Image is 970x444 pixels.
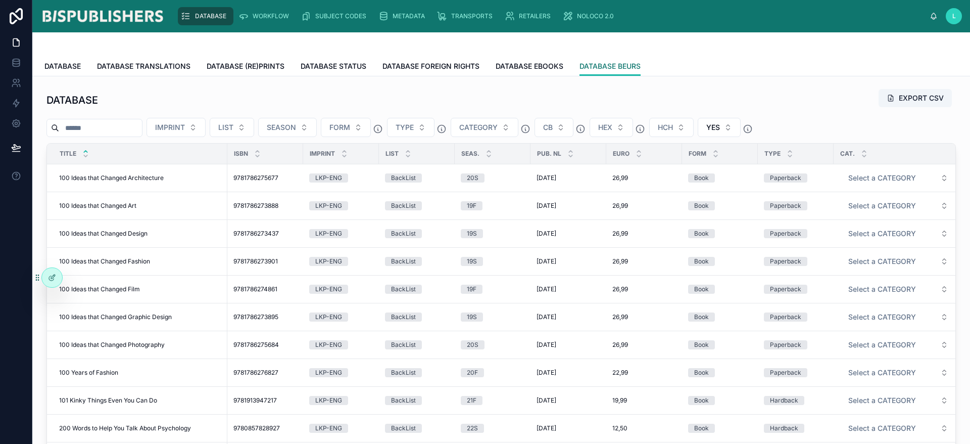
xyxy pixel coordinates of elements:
[688,201,752,210] a: Book
[59,396,221,405] a: 101 Kinky Things Even You Can Do
[234,150,248,158] span: ISBN
[44,57,81,77] a: DATABASE
[207,57,284,77] a: DATABASE (RE)PRINTS
[233,174,297,182] a: 9781786275677
[461,285,524,294] a: 19F
[385,396,449,405] a: BackList
[391,201,416,210] div: BackList
[694,340,709,349] div: Book
[385,340,449,349] a: BackList
[689,150,706,158] span: FORM
[598,122,612,132] span: HEX
[519,12,551,20] span: RETAILERS
[764,201,828,210] a: Paperback
[267,122,296,132] span: SEASON
[315,285,342,294] div: LKP-ENG
[612,174,628,182] span: 26,99
[612,285,628,293] span: 26,99
[233,174,278,182] span: 9781786275677
[233,313,297,321] a: 9781786273895
[391,285,416,294] div: BackList
[233,369,278,377] span: 9781786276827
[694,229,709,238] div: Book
[694,285,709,294] div: Book
[537,285,556,293] span: [DATE]
[537,369,600,377] a: [DATE]
[309,173,373,183] a: LKP-ENG
[467,229,477,238] div: 19S
[612,230,628,238] span: 26,99
[537,174,556,182] span: [DATE]
[537,202,556,210] span: [DATE]
[840,391,957,410] a: Select Button
[612,341,676,349] a: 26,99
[764,424,828,433] a: Hardback
[391,368,416,377] div: BackList
[59,313,172,321] span: 100 Ideas that Changed Graphic Design
[537,341,556,349] span: [DATE]
[310,150,335,158] span: IMPRINT
[391,313,416,322] div: BackList
[461,257,524,266] a: 19S
[537,313,600,321] a: [DATE]
[233,396,277,405] span: 9781913947217
[537,341,600,349] a: [DATE]
[385,368,449,377] a: BackList
[315,201,342,210] div: LKP-ENG
[612,257,628,265] span: 26,99
[649,118,694,137] button: Select Button
[396,122,414,132] span: TYPE
[467,257,477,266] div: 19S
[848,229,916,239] span: Select a CATEGORY
[59,341,165,349] span: 100 Ideas that Changed Photography
[309,340,373,349] a: LKP-ENG
[309,285,373,294] a: LKP-ENG
[840,419,957,438] a: Select Button
[694,396,709,405] div: Book
[253,12,289,20] span: WORKFLOW
[59,313,221,321] a: 100 Ideas that Changed Graphic Design
[840,169,956,187] button: Select Button
[59,285,140,293] span: 100 Ideas that Changed Film
[451,12,493,20] span: TRANSPORTS
[694,424,709,433] div: Book
[375,7,432,25] a: METADATA
[97,61,190,71] span: DATABASE TRANSLATIONS
[535,118,573,137] button: Select Button
[840,335,957,354] a: Select Button
[59,174,164,182] span: 100 Ideas that Changed Architecture
[840,280,956,298] button: Select Button
[461,150,479,158] span: SEAS.
[770,396,798,405] div: Hardback
[309,396,373,405] a: LKP-ENG
[315,340,342,349] div: LKP-ENG
[233,257,278,265] span: 9781786273901
[233,285,277,293] span: 9781786274861
[233,257,297,265] a: 9781786273901
[840,391,956,410] button: Select Button
[579,57,641,76] a: DATABASE BEURS
[233,230,297,238] a: 9781786273437
[612,313,628,321] span: 26,99
[233,424,297,432] a: 9780857828927
[258,118,317,137] button: Select Button
[840,224,957,243] a: Select Button
[577,12,614,20] span: NOLOCO 2.0
[461,201,524,210] a: 19F
[59,174,221,182] a: 100 Ideas that Changed Architecture
[385,150,399,158] span: LIST
[537,174,600,182] a: [DATE]
[59,369,221,377] a: 100 Years of Fashion
[688,173,752,183] a: Book
[612,202,628,210] span: 26,99
[840,168,957,188] a: Select Button
[770,173,801,183] div: Paperback
[40,8,165,24] img: App logo
[298,7,373,25] a: SUBJECT CODES
[764,229,828,238] a: Paperback
[233,313,278,321] span: 9781786273895
[233,369,297,377] a: 9781786276827
[688,340,752,349] a: Book
[612,285,676,293] a: 26,99
[59,230,148,238] span: 100 Ideas that Changed Design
